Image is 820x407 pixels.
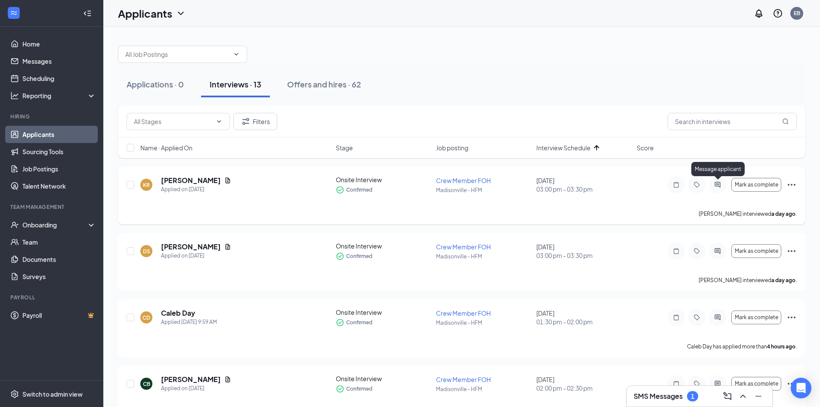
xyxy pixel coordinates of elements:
span: 02:00 pm - 02:30 pm [536,384,631,392]
button: Minimize [752,389,765,403]
span: Stage [336,143,353,152]
svg: Tag [692,380,702,387]
svg: Tag [692,314,702,321]
svg: ComposeMessage [722,391,733,401]
svg: Note [671,248,681,255]
div: Applied on [DATE] [161,185,231,194]
div: 1 [691,393,694,400]
span: Mark as complete [735,182,778,188]
svg: Ellipses [786,246,797,256]
div: Open Intercom Messenger [791,378,811,398]
svg: ChevronDown [216,118,223,125]
span: 03:00 pm - 03:30 pm [536,185,631,193]
span: Confirmed [346,385,372,393]
svg: Ellipses [786,180,797,190]
h3: SMS Messages [634,391,683,401]
a: Surveys [22,268,96,285]
button: Mark as complete [731,311,781,324]
svg: ArrowUp [591,143,602,153]
svg: Note [671,380,681,387]
div: Hiring [10,113,94,120]
div: Onsite Interview [336,374,431,383]
a: Team [22,233,96,251]
button: ComposeMessage [721,389,734,403]
svg: Note [671,314,681,321]
div: Switch to admin view [22,390,83,398]
div: DS [143,248,150,255]
a: PayrollCrown [22,307,96,324]
div: Interviews · 13 [210,79,261,90]
input: All Job Postings [125,50,229,59]
span: Crew Member FOH [436,309,491,317]
svg: ChevronDown [176,8,186,19]
a: Messages [22,53,96,70]
a: Documents [22,251,96,268]
p: Madisonville - HFM [436,319,531,326]
button: Filter Filters [233,113,277,130]
div: Offers and hires · 62 [287,79,361,90]
span: Mark as complete [735,314,778,320]
span: Crew Member FOH [436,177,491,184]
span: Job posting [436,143,468,152]
svg: UserCheck [10,221,19,229]
svg: QuestionInfo [773,8,783,19]
svg: Note [671,181,681,188]
input: Search in interviews [668,113,797,130]
div: Applied [DATE] 9:59 AM [161,318,217,326]
span: Score [637,143,654,152]
svg: Tag [692,181,702,188]
svg: CheckmarkCircle [336,385,344,393]
span: Crew Member FOH [436,376,491,383]
a: Sourcing Tools [22,143,96,160]
a: Talent Network [22,177,96,195]
span: 03:00 pm - 03:30 pm [536,251,631,260]
div: KR [143,181,150,189]
span: Mark as complete [735,381,778,387]
button: ChevronUp [736,389,750,403]
span: Confirmed [346,252,372,261]
svg: Notifications [754,8,764,19]
svg: Filter [241,116,251,127]
svg: ChevronDown [233,51,240,58]
div: Reporting [22,91,96,100]
button: Mark as complete [731,178,781,192]
a: Scheduling [22,70,96,87]
svg: Minimize [753,391,764,401]
span: 01:30 pm - 02:00 pm [536,317,631,326]
div: Onsite Interview [336,242,431,250]
div: Payroll [10,294,94,301]
input: All Stages [134,117,212,126]
svg: CheckmarkCircle [336,186,344,194]
span: Crew Member FOH [436,243,491,251]
span: Mark as complete [735,248,778,254]
b: a day ago [771,211,795,217]
p: Madisonville - HFM [436,385,531,393]
span: Name · Applied On [140,143,192,152]
svg: Document [224,376,231,383]
a: Home [22,35,96,53]
h5: Caleb Day [161,308,195,318]
a: Job Postings [22,160,96,177]
span: Confirmed [346,318,372,327]
p: Caleb Day has applied more than . [687,343,797,350]
p: [PERSON_NAME] interviewed . [699,277,797,284]
div: Onboarding [22,221,89,229]
div: Applied on [DATE] [161,252,231,260]
div: [DATE] [536,309,631,326]
button: Mark as complete [731,244,781,258]
div: Onsite Interview [336,308,431,317]
svg: Ellipses [786,379,797,389]
p: [PERSON_NAME] interviewed . [699,210,797,217]
svg: Document [224,243,231,250]
div: [DATE] [536,242,631,260]
h5: [PERSON_NAME] [161,375,221,384]
p: Madisonville - HFM [436,186,531,194]
button: Mark as complete [731,377,781,391]
svg: CheckmarkCircle [336,252,344,261]
div: CB [143,380,150,388]
svg: Tag [692,248,702,255]
p: Madisonville - HFM [436,253,531,260]
svg: Analysis [10,91,19,100]
b: 4 hours ago [767,343,795,350]
svg: WorkstreamLogo [9,9,18,17]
